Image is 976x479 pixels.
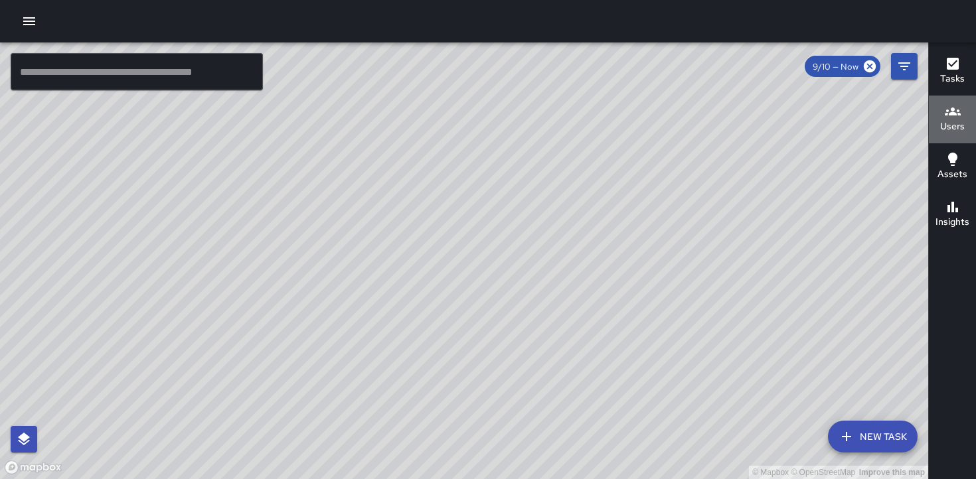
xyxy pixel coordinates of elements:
[805,56,880,77] div: 9/10 — Now
[929,191,976,239] button: Insights
[828,421,918,452] button: New Task
[805,61,866,72] span: 9/10 — Now
[940,72,965,86] h6: Tasks
[935,215,969,230] h6: Insights
[940,119,965,134] h6: Users
[929,96,976,143] button: Users
[891,53,918,80] button: Filters
[929,143,976,191] button: Assets
[929,48,976,96] button: Tasks
[937,167,967,182] h6: Assets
